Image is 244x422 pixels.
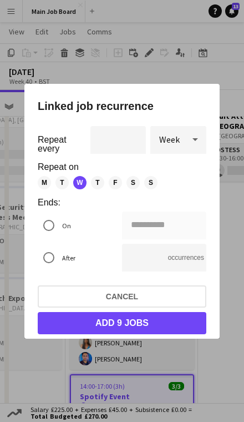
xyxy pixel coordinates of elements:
button: Add 9 jobs [38,312,206,334]
label: After [60,249,75,266]
span: S [144,176,157,189]
span: Week [159,134,180,145]
label: Repeat on [38,163,206,172]
span: T [55,176,69,189]
mat-chip-listbox: Repeat weekly [38,176,206,189]
button: Cancel [38,285,206,308]
h1: Linked job recurrence [38,97,206,115]
label: On [60,217,71,234]
label: Ends: [38,198,206,207]
span: T [91,176,104,189]
span: S [126,176,140,189]
span: M [38,176,51,189]
label: Repeat every [38,135,86,153]
span: W [73,176,87,189]
span: F [109,176,122,189]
